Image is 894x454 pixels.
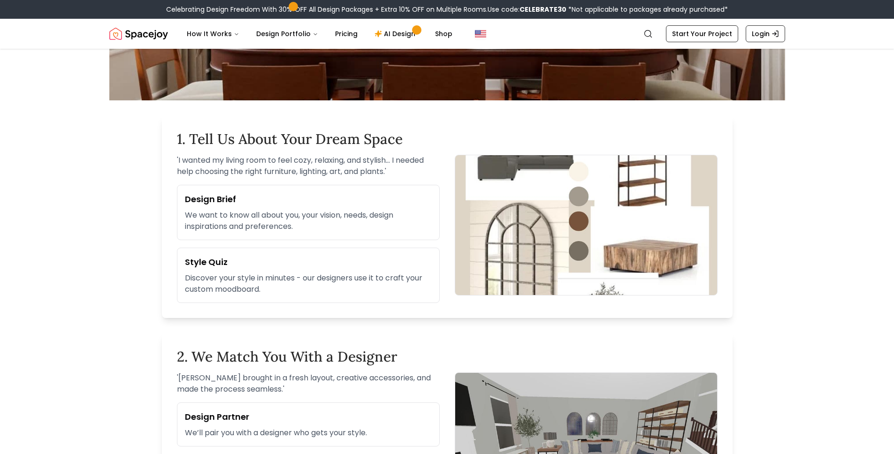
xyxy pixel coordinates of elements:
a: Login [746,25,785,42]
button: Design Portfolio [249,24,326,43]
h2: 1. Tell Us About Your Dream Space [177,130,718,147]
h2: 2. We Match You With a Designer [177,348,718,365]
p: ' [PERSON_NAME] brought in a fresh layout, creative accessories, and made the process seamless. ' [177,372,440,395]
a: Shop [428,24,460,43]
p: Discover your style in minutes - our designers use it to craft your custom moodboard. [185,272,432,295]
h3: Design Partner [185,410,432,424]
a: Start Your Project [666,25,738,42]
b: CELEBRATE30 [520,5,566,14]
button: How It Works [179,24,247,43]
img: United States [475,28,486,39]
h3: Style Quiz [185,256,432,269]
a: Pricing [328,24,365,43]
h3: Design Brief [185,193,432,206]
img: Design brief form [455,155,718,295]
span: *Not applicable to packages already purchased* [566,5,728,14]
p: We’ll pair you with a designer who gets your style. [185,427,432,439]
span: Use code: [488,5,566,14]
img: Spacejoy Logo [109,24,168,43]
p: We want to know all about you, your vision, needs, design inspirations and preferences. [185,210,432,232]
a: AI Design [367,24,426,43]
a: Spacejoy [109,24,168,43]
nav: Main [179,24,460,43]
div: Celebrating Design Freedom With 30% OFF All Design Packages + Extra 10% OFF on Multiple Rooms. [166,5,728,14]
p: ' I wanted my living room to feel cozy, relaxing, and stylish... I needed help choosing the right... [177,155,440,177]
nav: Global [109,19,785,49]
